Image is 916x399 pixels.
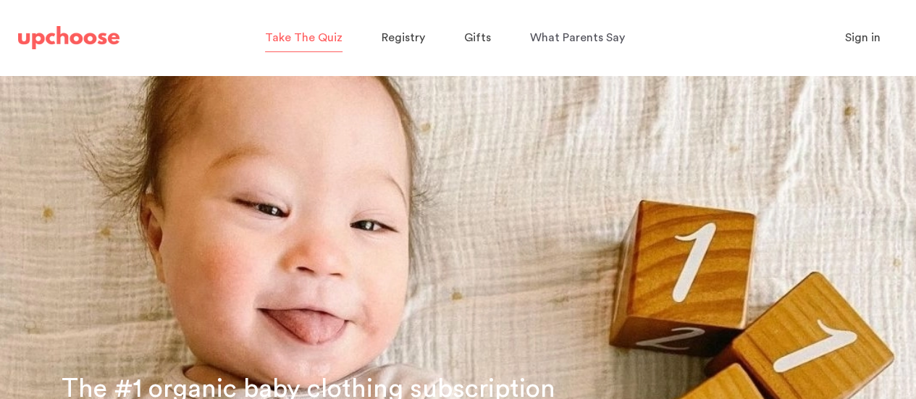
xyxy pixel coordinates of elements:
[530,32,625,43] span: What Parents Say
[464,24,495,52] a: Gifts
[530,24,629,52] a: What Parents Say
[18,23,119,53] a: UpChoose
[265,24,347,52] a: Take The Quiz
[382,32,425,43] span: Registry
[18,26,119,49] img: UpChoose
[845,32,881,43] span: Sign in
[265,32,343,43] span: Take The Quiz
[827,23,899,52] button: Sign in
[382,24,429,52] a: Registry
[464,32,491,43] span: Gifts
